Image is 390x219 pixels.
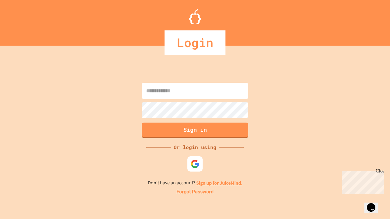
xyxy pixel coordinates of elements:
iframe: chat widget [339,168,384,194]
div: Chat with us now!Close [2,2,42,39]
div: Or login using [171,144,219,151]
button: Sign in [142,123,248,138]
p: Don't have an account? [148,179,243,187]
a: Sign up for JuiceMind. [196,180,243,186]
img: Logo.svg [189,9,201,24]
div: Login [165,30,225,55]
iframe: chat widget [364,195,384,213]
a: Forgot Password [176,188,214,196]
img: google-icon.svg [190,159,200,169]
